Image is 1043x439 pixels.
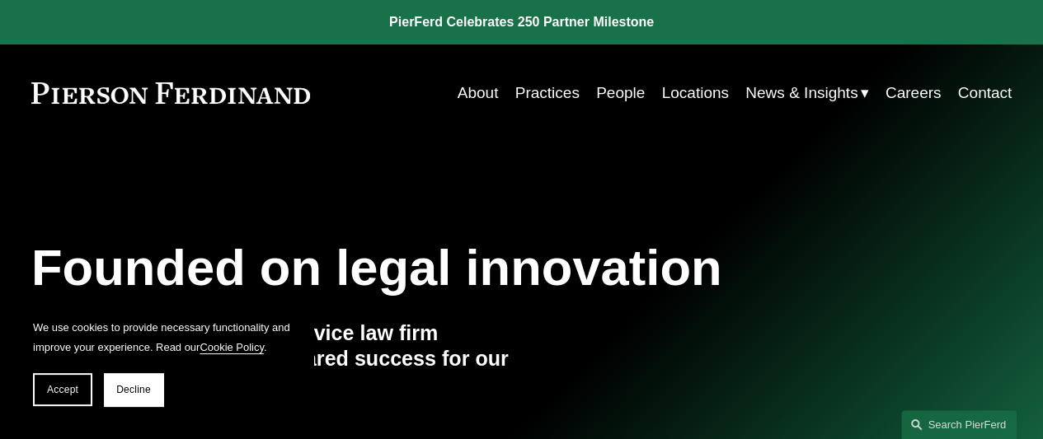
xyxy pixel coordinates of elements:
a: About [458,77,499,109]
h1: Founded on legal innovation [31,239,848,297]
a: Search this site [901,410,1017,439]
a: Locations [661,77,728,109]
a: Contact [958,77,1012,109]
button: Decline [104,373,163,406]
span: Accept [47,384,78,395]
span: News & Insights [745,79,857,107]
section: Cookie banner [16,301,313,423]
a: Practices [515,77,580,109]
a: People [596,77,645,109]
a: Cookie Policy [200,341,264,353]
button: Accept [33,373,92,406]
a: Careers [886,77,942,109]
p: We use cookies to provide necessary functionality and improve your experience. Read our . [33,318,297,357]
a: folder dropdown [745,77,868,109]
span: Decline [116,384,151,395]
